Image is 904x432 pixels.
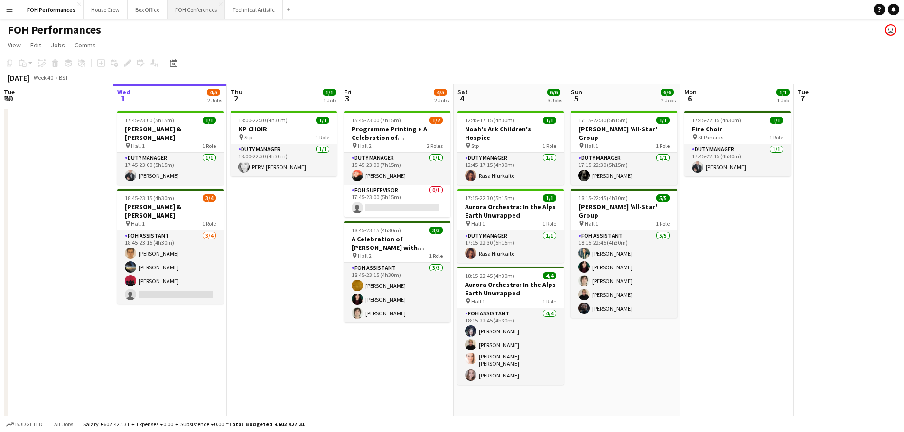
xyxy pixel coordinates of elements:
[116,93,130,104] span: 1
[316,134,329,141] span: 1 Role
[231,125,337,133] h3: KP CHOIR
[117,153,224,185] app-card-role: Duty Manager1/117:45-23:00 (5h15m)[PERSON_NAME]
[84,0,128,19] button: House Crew
[344,125,450,142] h3: Programme Printing + A Celebration of [PERSON_NAME] with [PERSON_NAME] and [PERSON_NAME]
[31,74,55,81] span: Week 40
[571,230,677,318] app-card-role: FOH Assistant5/518:15-22:45 (4h30m)[PERSON_NAME][PERSON_NAME][PERSON_NAME][PERSON_NAME][PERSON_NAME]
[542,220,556,227] span: 1 Role
[5,419,44,430] button: Budgeted
[684,111,791,176] app-job-card: 17:45-22:15 (4h30m)1/1Fire Choir St Pancras1 RoleDuty Manager1/117:45-22:15 (4h30m)[PERSON_NAME]
[542,142,556,149] span: 1 Role
[202,142,216,149] span: 1 Role
[471,142,479,149] span: Stp
[457,189,564,263] app-job-card: 17:15-22:30 (5h15m)1/1Aurora Orchestra: In the Alps Earth Unwrapped Hall 11 RoleDuty Manager1/117...
[656,117,670,124] span: 1/1
[885,24,896,36] app-user-avatar: Visitor Services
[548,97,562,104] div: 3 Jobs
[117,88,130,96] span: Wed
[434,89,447,96] span: 4/5
[776,89,790,96] span: 1/1
[457,125,564,142] h3: Noah's Ark Children's Hospice
[225,0,283,19] button: Technical Artistic
[684,88,697,96] span: Mon
[344,111,450,217] app-job-card: 15:45-23:00 (7h15m)1/2Programme Printing + A Celebration of [PERSON_NAME] with [PERSON_NAME] and ...
[457,267,564,385] app-job-card: 18:15-22:45 (4h30m)4/4Aurora Orchestra: In the Alps Earth Unwrapped Hall 11 RoleFOH Assistant4/41...
[471,220,485,227] span: Hall 1
[343,93,352,104] span: 3
[52,421,75,428] span: All jobs
[456,93,468,104] span: 4
[19,0,84,19] button: FOH Performances
[4,39,25,51] a: View
[429,117,443,124] span: 1/2
[457,88,468,96] span: Sat
[569,93,582,104] span: 5
[684,125,791,133] h3: Fire Choir
[429,252,443,259] span: 1 Role
[571,88,582,96] span: Sun
[344,263,450,322] app-card-role: FOH Assistant3/318:45-23:15 (4h30m)[PERSON_NAME][PERSON_NAME][PERSON_NAME]
[427,142,443,149] span: 2 Roles
[207,97,222,104] div: 2 Jobs
[131,142,145,149] span: Hall 1
[656,142,670,149] span: 1 Role
[128,0,168,19] button: Box Office
[8,73,29,83] div: [DATE]
[131,220,145,227] span: Hall 1
[547,89,560,96] span: 6/6
[571,202,677,220] h3: [PERSON_NAME] 'All-Star' Group
[202,220,216,227] span: 1 Role
[2,93,15,104] span: 30
[542,298,556,305] span: 1 Role
[344,88,352,96] span: Fri
[83,421,305,428] div: Salary £602 427.31 + Expenses £0.00 + Subsistence £0.00 =
[457,202,564,220] h3: Aurora Orchestra: In the Alps Earth Unwrapped
[203,117,216,124] span: 1/1
[15,421,43,428] span: Budgeted
[661,89,674,96] span: 6/6
[125,117,174,124] span: 17:45-23:00 (5h15m)
[8,41,21,49] span: View
[344,235,450,252] h3: A Celebration of [PERSON_NAME] with [PERSON_NAME] and [PERSON_NAME]
[777,97,789,104] div: 1 Job
[229,93,242,104] span: 2
[358,252,372,259] span: Hall 2
[117,111,224,185] app-job-card: 17:45-23:00 (5h15m)1/1[PERSON_NAME] & [PERSON_NAME] Hall 11 RoleDuty Manager1/117:45-23:00 (5h15m...
[465,194,514,202] span: 17:15-22:30 (5h15m)
[59,74,68,81] div: BST
[203,194,216,202] span: 3/4
[231,144,337,176] app-card-role: Duty Manager1/118:00-22:30 (4h30m)PERM [PERSON_NAME]
[231,111,337,176] app-job-card: 18:00-22:30 (4h30m)1/1KP CHOIR Stp1 RoleDuty Manager1/118:00-22:30 (4h30m)PERM [PERSON_NAME]
[683,93,697,104] span: 6
[358,142,372,149] span: Hall 2
[352,117,401,124] span: 15:45-23:00 (7h15m)
[125,194,174,202] span: 18:45-23:15 (4h30m)
[457,111,564,185] div: 12:45-17:15 (4h30m)1/1Noah's Ark Children's Hospice Stp1 RoleDuty Manager1/112:45-17:15 (4h30m)Ra...
[27,39,45,51] a: Edit
[51,41,65,49] span: Jobs
[344,221,450,322] app-job-card: 18:45-23:15 (4h30m)3/3A Celebration of [PERSON_NAME] with [PERSON_NAME] and [PERSON_NAME] Hall 21...
[571,189,677,318] app-job-card: 18:15-22:45 (4h30m)5/5[PERSON_NAME] 'All-Star' Group Hall 11 RoleFOH Assistant5/518:15-22:45 (4h3...
[117,189,224,304] app-job-card: 18:45-23:15 (4h30m)3/4[PERSON_NAME] & [PERSON_NAME] Hall 11 RoleFOH Assistant3/418:45-23:15 (4h30...
[796,93,809,104] span: 7
[30,41,41,49] span: Edit
[457,308,564,385] app-card-role: FOH Assistant4/418:15-22:45 (4h30m)[PERSON_NAME][PERSON_NAME][PERSON_NAME] [PERSON_NAME][PERSON_N...
[543,272,556,279] span: 4/4
[571,125,677,142] h3: [PERSON_NAME] 'All-Star' Group
[229,421,305,428] span: Total Budgeted £602 427.31
[543,194,556,202] span: 1/1
[323,89,336,96] span: 1/1
[585,220,598,227] span: Hall 1
[769,134,783,141] span: 1 Role
[207,89,220,96] span: 4/5
[231,88,242,96] span: Thu
[457,153,564,185] app-card-role: Duty Manager1/112:45-17:15 (4h30m)Rasa Niurkaite
[571,111,677,185] app-job-card: 17:15-22:30 (5h15m)1/1[PERSON_NAME] 'All-Star' Group Hall 11 RoleDuty Manager1/117:15-22:30 (5h15...
[457,230,564,263] app-card-role: Duty Manager1/117:15-22:30 (5h15m)Rasa Niurkaite
[698,134,723,141] span: St Pancras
